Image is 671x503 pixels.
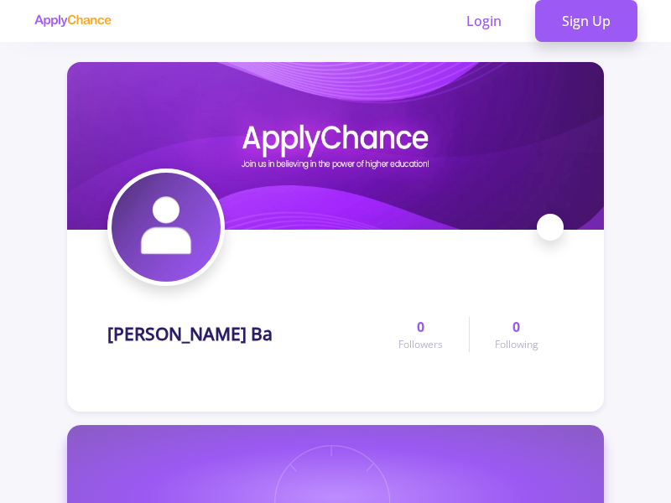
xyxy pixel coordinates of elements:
span: Following [495,337,538,352]
span: Followers [398,337,443,352]
a: 0Followers [373,317,468,352]
img: applychance logo text only [34,14,112,28]
img: Fatemeh Baavatar [112,173,221,282]
span: 0 [417,317,424,337]
img: Fatemeh Bacover image [67,62,604,230]
a: 0Following [469,317,564,352]
span: 0 [512,317,520,337]
h1: [PERSON_NAME] Ba [107,324,273,345]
